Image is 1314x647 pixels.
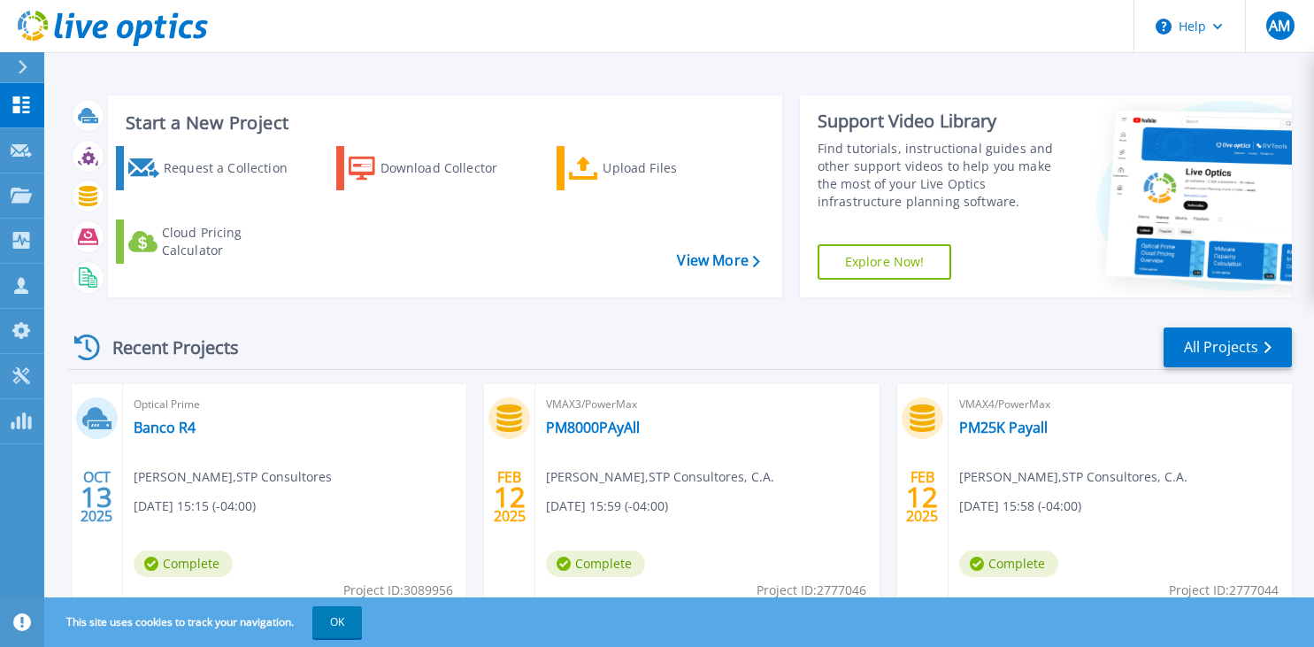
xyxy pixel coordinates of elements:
h3: Start a New Project [126,113,759,133]
span: Project ID: 3089956 [343,581,453,600]
a: View More [677,252,759,269]
span: [DATE] 15:58 (-04:00) [959,497,1081,516]
div: Find tutorials, instructional guides and other support videos to help you make the most of your L... [818,140,1064,211]
a: Banco R4 [134,419,196,436]
a: PM25K Payall [959,419,1048,436]
span: 12 [494,489,526,505]
span: [PERSON_NAME] , STP Consultores, C.A. [959,467,1187,487]
div: Recent Projects [68,326,263,369]
span: [DATE] 15:15 (-04:00) [134,497,256,516]
div: OCT 2025 [80,465,113,529]
a: All Projects [1164,327,1292,367]
a: PM8000PAyAll [546,419,640,436]
span: 12 [906,489,938,505]
span: [PERSON_NAME] , STP Consultores, C.A. [546,467,774,487]
span: Complete [134,551,233,577]
span: Complete [546,551,645,577]
div: Request a Collection [164,150,293,186]
span: This site uses cookies to track your navigation. [49,606,362,638]
a: Download Collector [336,146,518,190]
span: 13 [81,489,112,505]
span: [DATE] 15:59 (-04:00) [546,497,668,516]
span: Optical Prime [134,395,456,414]
span: Project ID: 2777044 [1169,581,1279,600]
div: Support Video Library [818,110,1064,133]
span: AM [1269,19,1290,33]
a: Request a Collection [116,146,297,190]
span: VMAX3/PowerMax [546,395,868,414]
div: Upload Files [603,150,734,186]
div: Download Collector [380,150,514,186]
div: FEB 2025 [905,465,939,529]
span: VMAX4/PowerMax [959,395,1281,414]
div: FEB 2025 [493,465,526,529]
a: Cloud Pricing Calculator [116,220,297,264]
span: Complete [959,551,1058,577]
span: [PERSON_NAME] , STP Consultores [134,467,332,487]
span: Project ID: 2777046 [757,581,866,600]
div: Cloud Pricing Calculator [162,224,293,259]
button: OK [312,606,362,638]
a: Upload Files [557,146,738,190]
a: Explore Now! [818,244,952,280]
